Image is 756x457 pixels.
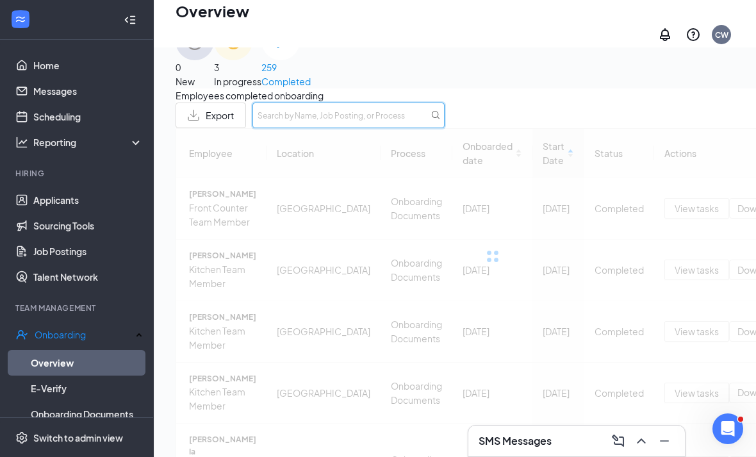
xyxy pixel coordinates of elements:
div: Onboarding [35,328,132,341]
svg: Collapse [124,13,136,26]
a: E-Verify [31,376,143,401]
svg: Analysis [15,136,28,149]
div: Switch to admin view [33,431,123,444]
a: Home [33,53,143,78]
span: 3 [214,60,261,74]
button: Export [176,103,246,128]
span: In progress [214,76,261,87]
svg: Settings [15,431,28,444]
button: ComposeMessage [608,431,629,451]
div: Team Management [15,303,140,313]
svg: ChevronUp [634,433,649,449]
a: Talent Network [33,264,143,290]
iframe: Intercom live chat [712,413,743,444]
svg: WorkstreamLogo [14,13,27,26]
button: ChevronUp [631,431,652,451]
div: Reporting [33,136,144,149]
h3: SMS Messages [479,434,552,448]
a: Scheduling [33,104,143,129]
svg: Notifications [657,27,673,42]
span: Export [206,108,234,122]
svg: Minimize [657,433,672,449]
a: Job Postings [33,238,143,264]
div: CW [715,29,728,40]
input: Search by Name, Job Posting, or Process [252,103,445,128]
div: Hiring [15,168,140,179]
span: New [176,76,195,87]
span: 259 [261,60,311,74]
span: Completed [261,76,311,87]
svg: QuestionInfo [686,27,701,42]
svg: UserCheck [15,328,28,341]
a: Sourcing Tools [33,213,143,238]
button: Minimize [654,431,675,451]
a: Messages [33,78,143,104]
a: Onboarding Documents [31,401,143,427]
svg: ComposeMessage [611,433,626,449]
a: Overview [31,350,143,376]
a: Applicants [33,187,143,213]
span: 0 [176,60,214,74]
